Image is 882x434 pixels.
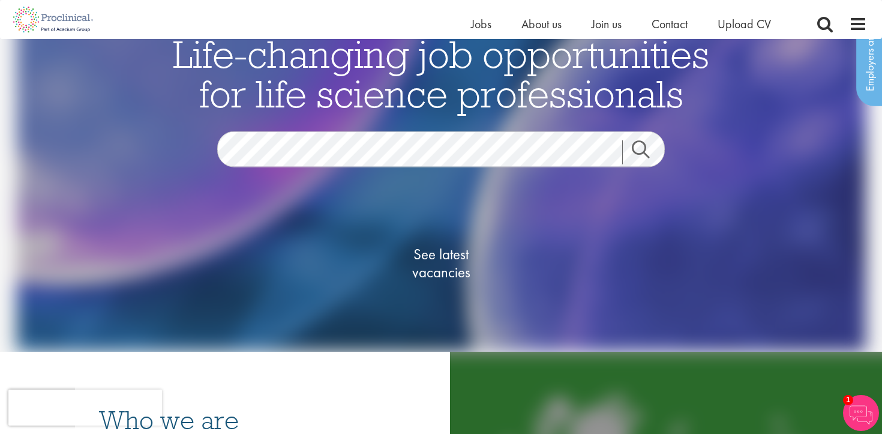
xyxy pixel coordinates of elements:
[592,16,622,32] a: Join us
[99,407,333,433] h3: Who we are
[843,395,853,405] span: 1
[381,197,501,329] a: See latestvacancies
[718,16,771,32] a: Upload CV
[471,16,491,32] a: Jobs
[521,16,562,32] a: About us
[381,245,501,281] span: See latest vacancies
[173,29,709,117] span: Life-changing job opportunities for life science professionals
[652,16,688,32] a: Contact
[843,395,879,431] img: Chatbot
[8,390,162,426] iframe: reCAPTCHA
[622,140,674,164] a: Job search submit button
